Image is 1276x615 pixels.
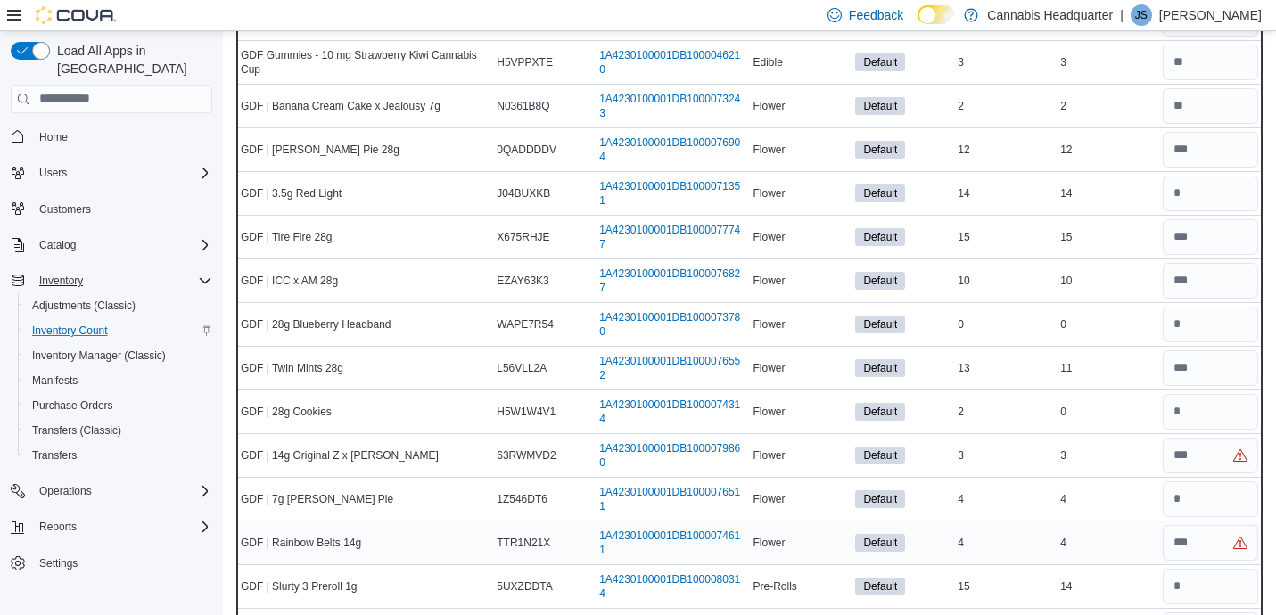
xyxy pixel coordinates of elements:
button: Users [32,162,74,184]
span: Flower [753,405,785,419]
span: Default [863,316,897,332]
div: 10 [954,270,1057,291]
span: X675RHJE [497,230,549,244]
div: 12 [954,139,1057,160]
span: H5W1W4V1 [497,405,556,419]
button: Manifests [18,368,219,393]
span: GDF | Banana Cream Cake x Jealousy 7g [241,99,440,113]
span: Home [32,126,212,148]
div: 4 [954,488,1057,510]
span: Transfers [25,445,212,466]
span: Settings [39,556,78,570]
button: Operations [4,479,219,504]
span: Default [855,490,905,508]
span: GDF | 3.5g Red Light [241,186,342,201]
span: GDF | ICC x AM 28g [241,274,338,288]
div: 3 [954,445,1057,466]
span: Flower [753,536,785,550]
span: Users [32,162,212,184]
span: Settings [32,552,212,574]
a: 1A4230100001DB1000074314 [599,398,745,426]
div: 14 [1057,183,1159,204]
span: Default [855,184,905,202]
a: 1A4230100001DB1000074611 [599,529,745,557]
span: Purchase Orders [32,398,113,413]
button: Settings [4,550,219,576]
div: 2 [1057,95,1159,117]
div: 0 [1057,401,1159,422]
span: GDF | Tire Fire 28g [241,230,332,244]
span: Purchase Orders [25,395,212,416]
a: Inventory Manager (Classic) [25,345,173,366]
span: EZAY63K3 [497,274,548,288]
a: 1A4230100001DB1000071351 [599,179,745,208]
span: GDF | 28g Cookies [241,405,332,419]
span: Default [855,534,905,552]
a: 1A4230100001DB1000073243 [599,92,745,120]
button: Operations [32,480,99,502]
span: Default [863,491,897,507]
span: 63RWMVD2 [497,448,556,463]
span: 5UXZDDTA [497,579,552,594]
span: Flower [753,186,785,201]
span: Edible [753,55,782,70]
button: Users [4,160,219,185]
a: Customers [32,199,98,220]
span: Flower [753,99,785,113]
span: Default [863,535,897,551]
span: Users [39,166,67,180]
a: Purchase Orders [25,395,120,416]
div: 15 [1057,226,1159,248]
a: 1A4230100001DB1000076904 [599,135,745,164]
span: JS [1135,4,1148,26]
a: Transfers [25,445,84,466]
span: Default [863,447,897,463]
span: Pre-Rolls [753,579,796,594]
span: Dark Mode [918,24,918,25]
span: H5VPPXTE [497,55,553,70]
div: 4 [1057,532,1159,553]
span: GDF | Twin Mints 28g [241,361,343,375]
span: Flower [753,274,785,288]
span: Transfers (Classic) [32,423,121,438]
a: 1A4230100001DB1000079860 [599,441,745,470]
span: 0QADDDDV [497,143,556,157]
div: 0 [1057,314,1159,335]
button: Catalog [4,233,219,258]
span: Default [863,229,897,245]
button: Adjustments (Classic) [18,293,219,318]
div: 14 [954,183,1057,204]
span: GDF | Slurty 3 Preroll 1g [241,579,358,594]
span: Inventory Manager (Classic) [32,348,166,363]
span: Load All Apps in [GEOGRAPHIC_DATA] [50,42,212,78]
span: Default [855,97,905,115]
span: Catalog [32,234,212,256]
span: Flower [753,448,785,463]
span: Adjustments (Classic) [25,295,212,316]
a: 1A4230100001DB1000076827 [599,266,745,295]
div: 4 [1057,488,1159,510]
span: WAPE7R54 [497,317,554,332]
button: Customers [4,196,219,222]
span: Feedback [849,6,903,24]
a: Inventory Count [25,320,115,341]
a: 1A4230100001DB1000046210 [599,48,745,77]
span: Default [855,403,905,421]
span: Reports [39,520,77,534]
button: Reports [4,514,219,539]
span: Inventory Count [32,324,108,338]
span: Default [863,142,897,158]
div: 10 [1057,270,1159,291]
span: 1Z546DT6 [497,492,547,506]
a: Adjustments (Classic) [25,295,143,316]
a: Manifests [25,370,85,391]
div: 12 [1057,139,1159,160]
span: Inventory Manager (Classic) [25,345,212,366]
p: Cannabis Headquarter [987,4,1113,26]
input: Dark Mode [918,5,955,24]
span: L56VLL2A [497,361,547,375]
a: Transfers (Classic) [25,420,128,441]
span: Default [855,228,905,246]
button: Reports [32,516,84,537]
button: Transfers [18,443,219,468]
